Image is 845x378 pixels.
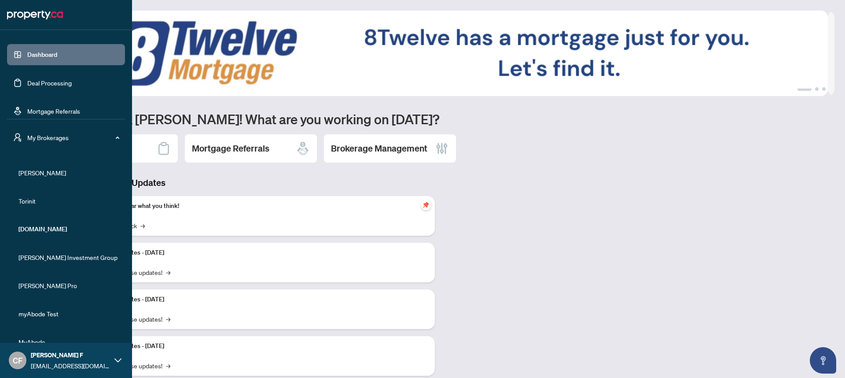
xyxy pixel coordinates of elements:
[92,201,428,211] p: We want to hear what you think!
[31,350,110,360] span: [PERSON_NAME] F
[18,337,119,347] span: MyAbode
[810,347,836,374] button: Open asap
[31,361,110,371] span: [EMAIL_ADDRESS][DOMAIN_NAME]
[18,252,119,262] span: [PERSON_NAME] Investment Group
[192,142,269,155] h2: Mortgage Referrals
[27,107,80,115] a: Mortgage Referrals
[166,267,170,277] span: →
[27,79,72,87] a: Deal Processing
[7,8,63,22] img: logo
[815,87,819,91] button: 2
[13,354,22,367] span: CF
[46,111,834,127] h1: Welcome back [PERSON_NAME]! What are you working on [DATE]?
[18,281,119,290] span: [PERSON_NAME] Pro
[18,196,119,206] span: Torinit
[331,142,427,155] h2: Brokerage Management
[18,168,119,178] span: [PERSON_NAME]
[421,200,431,210] span: pushpin
[92,295,428,304] p: Platform Updates - [DATE]
[27,51,57,59] a: Dashboard
[46,177,435,189] h3: Brokerage & Industry Updates
[166,314,170,324] span: →
[27,133,119,142] span: My Brokerages
[13,133,22,142] span: user-switch
[92,248,428,258] p: Platform Updates - [DATE]
[18,309,119,319] span: myAbode Test
[92,341,428,351] p: Platform Updates - [DATE]
[140,221,145,230] span: →
[46,11,828,96] img: Slide 0
[18,224,119,234] span: [DOMAIN_NAME]
[822,87,826,91] button: 3
[166,361,170,371] span: →
[797,87,812,91] button: 1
